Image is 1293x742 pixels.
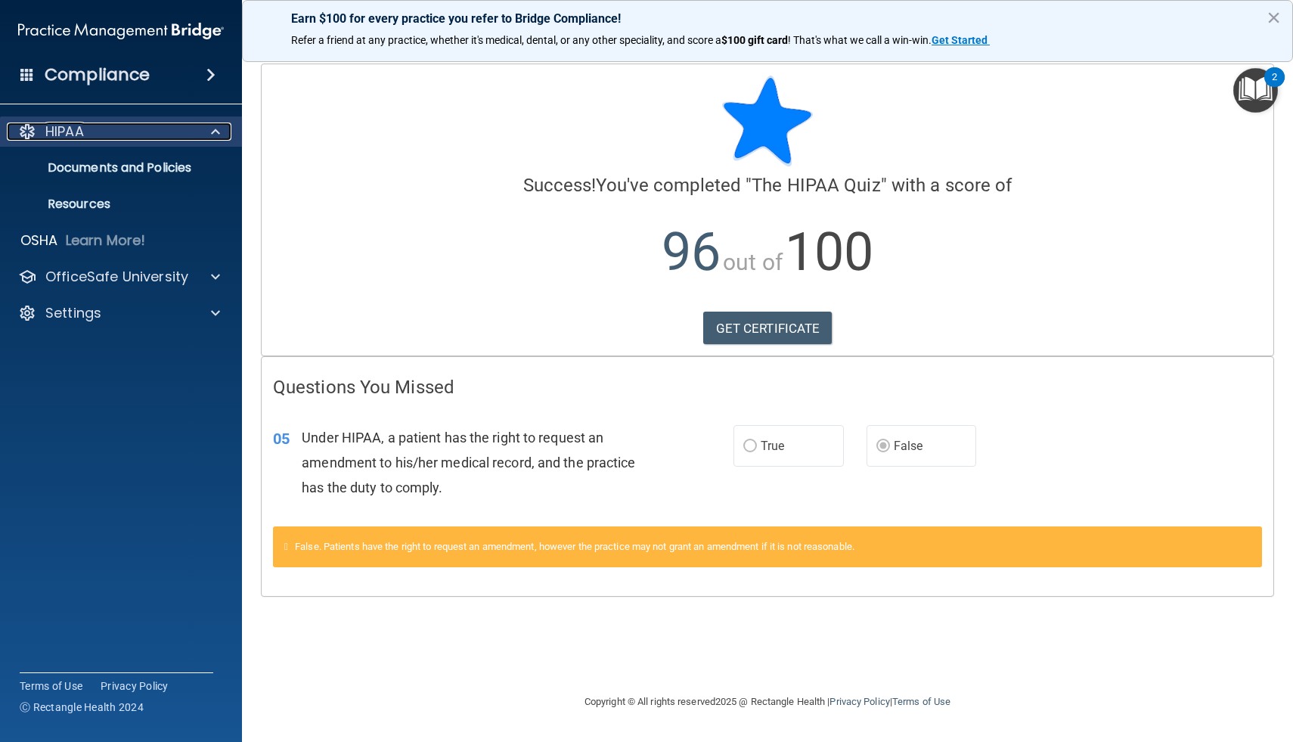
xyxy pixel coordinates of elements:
p: OSHA [20,231,58,250]
input: False [876,441,890,452]
span: 96 [662,221,721,283]
a: Settings [18,304,220,322]
strong: $100 gift card [721,34,788,46]
h4: Questions You Missed [273,377,1262,397]
a: Privacy Policy [829,696,889,707]
div: Copyright © All rights reserved 2025 @ Rectangle Health | | [491,678,1043,726]
p: OfficeSafe University [45,268,188,286]
p: HIPAA [45,123,84,141]
a: Privacy Policy [101,678,169,694]
p: Learn More! [66,231,146,250]
span: Success! [523,175,597,196]
p: Documents and Policies [10,160,216,175]
span: Refer a friend at any practice, whether it's medical, dental, or any other speciality, and score a [291,34,721,46]
p: Resources [10,197,216,212]
a: Terms of Use [20,678,82,694]
span: True [761,439,784,453]
span: False. Patients have the right to request an amendment, however the practice may not grant an ame... [295,541,854,552]
span: Ⓒ Rectangle Health 2024 [20,700,144,715]
img: PMB logo [18,16,224,46]
span: 100 [785,221,873,283]
input: True [743,441,757,452]
span: The HIPAA Quiz [752,175,880,196]
span: Under HIPAA, a patient has the right to request an amendment to his/her medical record, and the p... [302,430,635,495]
a: GET CERTIFICATE [703,312,833,345]
span: 05 [273,430,290,448]
div: 2 [1272,77,1277,97]
button: Close [1267,5,1281,29]
p: Settings [45,304,101,322]
a: HIPAA [18,123,220,141]
span: out of [723,249,783,275]
span: False [894,439,923,453]
img: blue-star-rounded.9d042014.png [722,76,813,166]
a: Get Started [932,34,990,46]
span: ! That's what we call a win-win. [788,34,932,46]
strong: Get Started [932,34,988,46]
p: Earn $100 for every practice you refer to Bridge Compliance! [291,11,1244,26]
a: OfficeSafe University [18,268,220,286]
button: Open Resource Center, 2 new notifications [1233,68,1278,113]
h4: You've completed " " with a score of [273,175,1262,195]
a: Terms of Use [892,696,950,707]
h4: Compliance [45,64,150,85]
